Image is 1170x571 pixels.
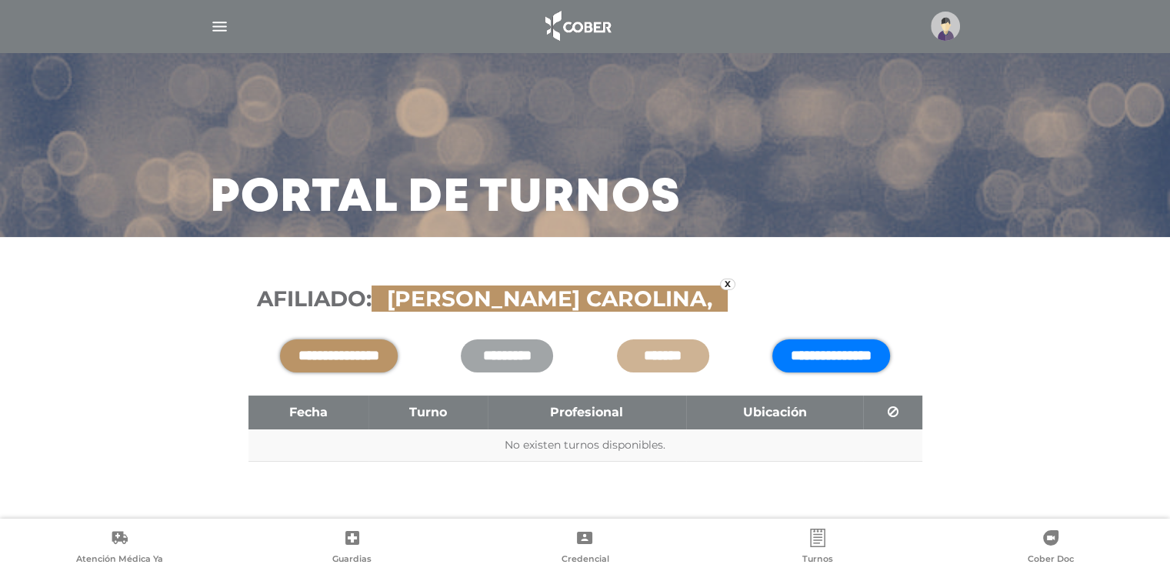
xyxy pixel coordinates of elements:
[379,285,720,312] span: [PERSON_NAME] CAROLINA,
[332,553,372,567] span: Guardias
[468,529,702,568] a: Credencial
[702,529,935,568] a: Turnos
[488,396,686,429] th: Profesional
[3,529,236,568] a: Atención Médica Ya
[1028,553,1074,567] span: Cober Doc
[248,396,369,429] th: Fecha
[368,396,488,429] th: Turno
[210,17,229,36] img: Cober_menu-lines-white.svg
[720,279,735,290] a: x
[802,553,833,567] span: Turnos
[537,8,618,45] img: logo_cober_home-white.png
[931,12,960,41] img: profile-placeholder.svg
[76,553,163,567] span: Atención Médica Ya
[561,553,608,567] span: Credencial
[210,179,681,219] h3: Portal de turnos
[257,286,914,312] h3: Afiliado:
[934,529,1167,568] a: Cober Doc
[248,429,922,462] td: No existen turnos disponibles.
[686,396,864,429] th: Ubicación
[236,529,469,568] a: Guardias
